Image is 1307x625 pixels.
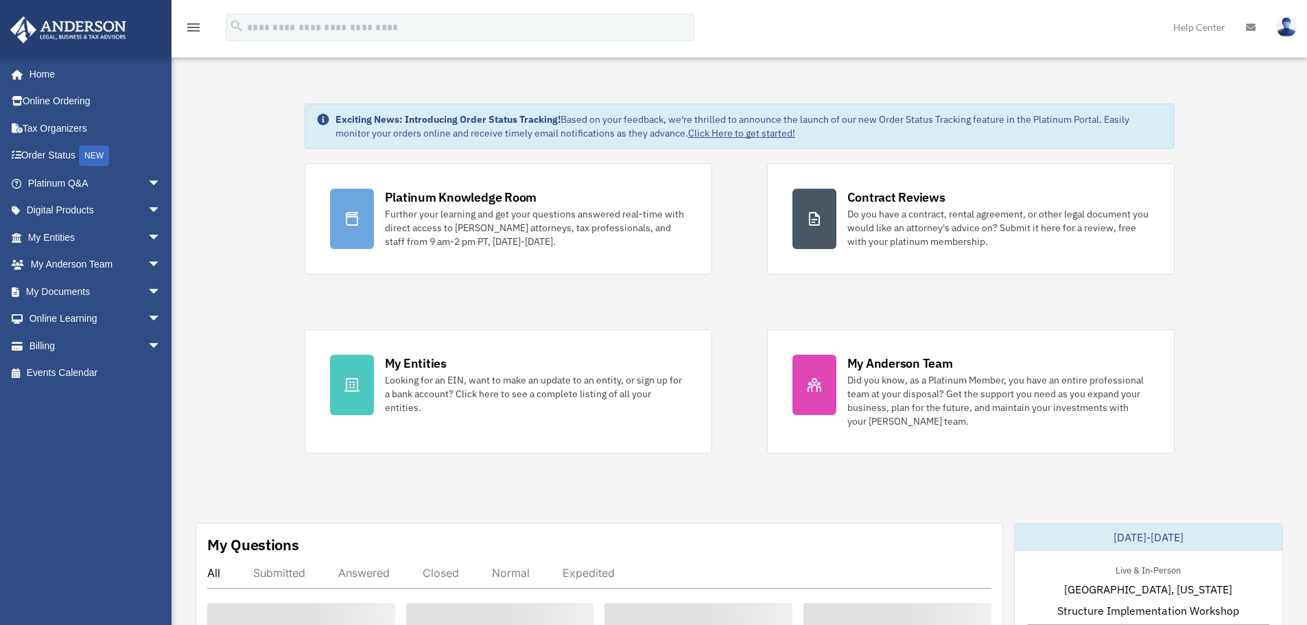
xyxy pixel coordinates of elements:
a: Online Ordering [10,88,182,115]
a: Platinum Knowledge Room Further your learning and get your questions answered real-time with dire... [305,163,712,274]
strong: Exciting News: Introducing Order Status Tracking! [335,113,561,126]
a: Billingarrow_drop_down [10,332,182,359]
a: Platinum Q&Aarrow_drop_down [10,169,182,197]
div: Normal [492,566,530,580]
i: menu [185,19,202,36]
a: My Anderson Teamarrow_drop_down [10,251,182,279]
span: arrow_drop_down [148,224,175,252]
a: Tax Organizers [10,115,182,142]
a: Click Here to get started! [688,127,795,139]
div: Submitted [253,566,305,580]
div: [DATE]-[DATE] [1015,523,1282,551]
a: menu [185,24,202,36]
a: My Documentsarrow_drop_down [10,278,182,305]
div: My Anderson Team [847,355,953,372]
span: arrow_drop_down [148,251,175,279]
a: My Entities Looking for an EIN, want to make an update to an entity, or sign up for a bank accoun... [305,329,712,453]
a: Contract Reviews Do you have a contract, rental agreement, or other legal document you would like... [767,163,1175,274]
a: My Entitiesarrow_drop_down [10,224,182,251]
img: User Pic [1276,17,1297,37]
span: arrow_drop_down [148,169,175,198]
a: Order StatusNEW [10,142,182,170]
div: My Entities [385,355,447,372]
span: arrow_drop_down [148,332,175,360]
span: arrow_drop_down [148,278,175,306]
span: Structure Implementation Workshop [1057,602,1239,619]
div: Expedited [563,566,615,580]
a: Digital Productsarrow_drop_down [10,197,182,224]
a: Home [10,60,175,88]
div: Contract Reviews [847,189,945,206]
div: NEW [79,145,109,166]
div: Further your learning and get your questions answered real-time with direct access to [PERSON_NAM... [385,207,687,248]
div: Do you have a contract, rental agreement, or other legal document you would like an attorney's ad... [847,207,1149,248]
span: arrow_drop_down [148,197,175,225]
a: Online Learningarrow_drop_down [10,305,182,333]
div: Answered [338,566,390,580]
div: Platinum Knowledge Room [385,189,537,206]
a: My Anderson Team Did you know, as a Platinum Member, you have an entire professional team at your... [767,329,1175,453]
div: All [207,566,220,580]
div: Did you know, as a Platinum Member, you have an entire professional team at your disposal? Get th... [847,373,1149,428]
div: Live & In-Person [1105,562,1192,576]
div: My Questions [207,534,299,555]
i: search [229,19,244,34]
div: Looking for an EIN, want to make an update to an entity, or sign up for a bank account? Click her... [385,373,687,414]
div: Closed [423,566,459,580]
div: Based on your feedback, we're thrilled to announce the launch of our new Order Status Tracking fe... [335,113,1163,140]
img: Anderson Advisors Platinum Portal [6,16,130,43]
a: Events Calendar [10,359,182,387]
span: [GEOGRAPHIC_DATA], [US_STATE] [1064,581,1232,598]
span: arrow_drop_down [148,305,175,333]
